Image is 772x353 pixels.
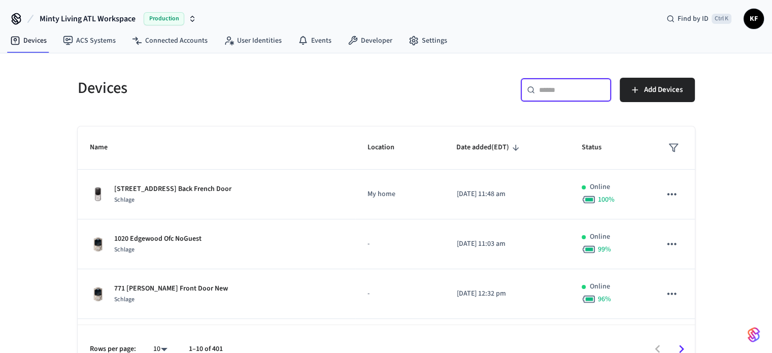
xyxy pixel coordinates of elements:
p: [DATE] 12:32 pm [456,288,557,299]
span: Ctrl K [712,14,731,24]
button: Add Devices [620,78,695,102]
a: Connected Accounts [124,31,216,50]
p: 1020 Edgewood Ofc NoGuest [114,234,202,244]
span: KF [745,10,763,28]
p: Online [590,232,610,242]
span: Minty Living ATL Workspace [40,13,136,25]
a: Devices [2,31,55,50]
span: 96 % [598,294,611,304]
p: Online [590,182,610,192]
a: User Identities [216,31,290,50]
p: [STREET_ADDRESS] Back French Door [114,184,231,195]
span: Schlage [114,196,135,204]
span: Date added(EDT) [456,140,522,155]
img: Schlage Sense Smart Deadbolt with Camelot Trim, Front [90,236,106,252]
p: - [367,239,432,249]
p: 771 [PERSON_NAME] Front Door New [114,283,228,294]
div: Find by IDCtrl K [658,10,740,28]
span: Production [144,12,184,25]
a: Events [290,31,340,50]
button: KF [744,9,764,29]
p: My home [367,189,432,200]
p: [DATE] 11:48 am [456,189,557,200]
span: Name [90,140,121,155]
p: - [367,288,432,299]
span: 100 % [598,195,615,205]
h5: Devices [78,78,380,99]
a: Settings [400,31,455,50]
img: SeamLogoGradient.69752ec5.svg [748,327,760,343]
span: Status [582,140,615,155]
span: Schlage [114,295,135,304]
a: ACS Systems [55,31,124,50]
span: 99 % [598,244,611,254]
span: Find by ID [678,14,709,24]
p: [DATE] 11:03 am [456,239,557,249]
span: Location [367,140,408,155]
img: Schlage Sense Smart Deadbolt with Camelot Trim, Front [90,286,106,302]
img: Yale Assure Touchscreen Wifi Smart Lock, Satin Nickel, Front [90,186,106,203]
span: Schlage [114,245,135,254]
span: Add Devices [644,83,683,97]
a: Developer [340,31,400,50]
p: Online [590,281,610,292]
